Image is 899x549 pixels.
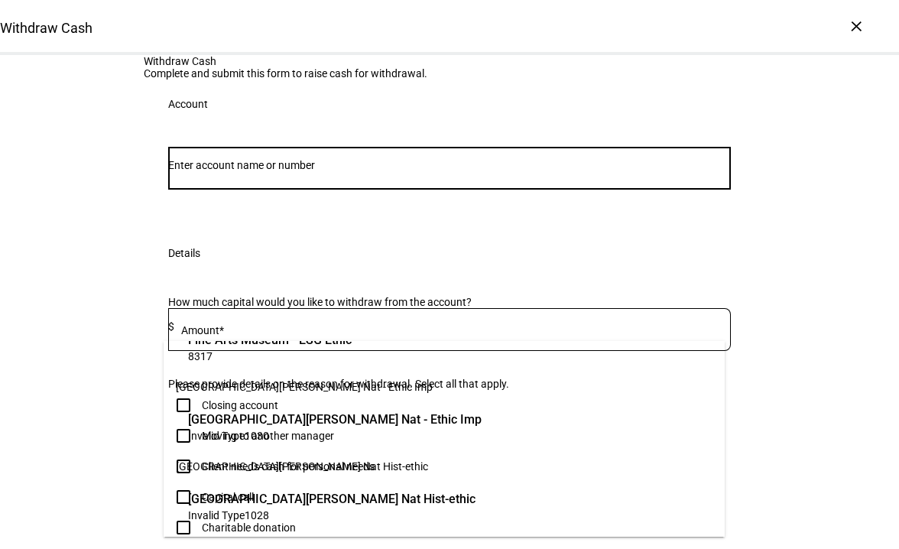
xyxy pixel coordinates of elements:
mat-label: Amount* [181,324,224,336]
div: Details [168,247,200,259]
span: [GEOGRAPHIC_DATA][PERSON_NAME] Nat Hist-ethic [176,460,428,473]
span: Invalid Type [188,509,245,521]
div: How much capital would you like to withdraw from the account? [168,296,731,308]
div: Complete and submit this form to raise cash for withdrawal. [144,67,755,80]
span: [GEOGRAPHIC_DATA][PERSON_NAME] Nat - Ethic Imp [176,381,433,393]
div: × [844,14,868,38]
div: Account [168,98,208,110]
span: 8317 [188,350,213,362]
span: $ [168,320,174,333]
div: Fine Arts Museum - ESG Ethic [184,327,355,367]
span: Invalid Type [188,430,245,442]
div: Withdraw Cash [144,55,755,67]
span: [GEOGRAPHIC_DATA][PERSON_NAME] Nat Hist-ethic [188,490,475,508]
span: 1028 [245,509,269,521]
div: Santa Barbara Museum Nat Hist-ethic [184,486,479,526]
div: Santa Barbara Museum Nat - Ethic Imp [184,407,485,447]
span: 1030 [245,430,269,442]
span: [GEOGRAPHIC_DATA][PERSON_NAME] Nat - Ethic Imp [188,411,482,428]
input: Number [168,159,731,171]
